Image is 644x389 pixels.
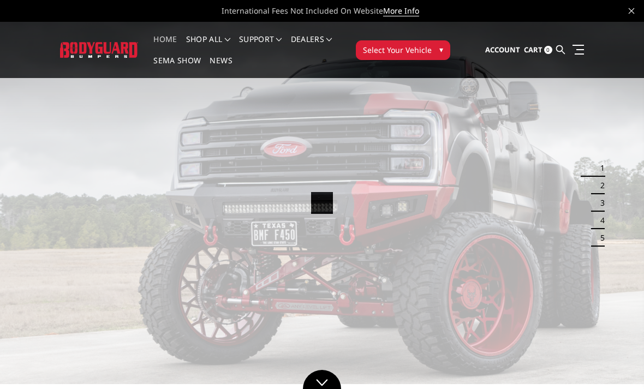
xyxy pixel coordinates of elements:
img: BODYGUARD BUMPERS [60,42,138,57]
span: Select Your Vehicle [363,44,432,56]
a: Dealers [291,35,332,57]
span: 0 [544,46,552,54]
span: ▾ [439,44,443,55]
a: Click to Down [303,370,341,389]
button: 5 of 5 [594,229,605,247]
button: Select Your Vehicle [356,40,450,60]
a: shop all [186,35,230,57]
a: Home [153,35,177,57]
button: 4 of 5 [594,212,605,229]
a: News [210,57,232,78]
span: Cart [524,45,542,55]
a: Cart 0 [524,35,552,65]
a: Account [485,35,520,65]
button: 1 of 5 [594,159,605,177]
a: SEMA Show [153,57,201,78]
a: Support [239,35,282,57]
button: 3 of 5 [594,194,605,212]
a: More Info [383,5,419,16]
span: Account [485,45,520,55]
button: 2 of 5 [594,177,605,194]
